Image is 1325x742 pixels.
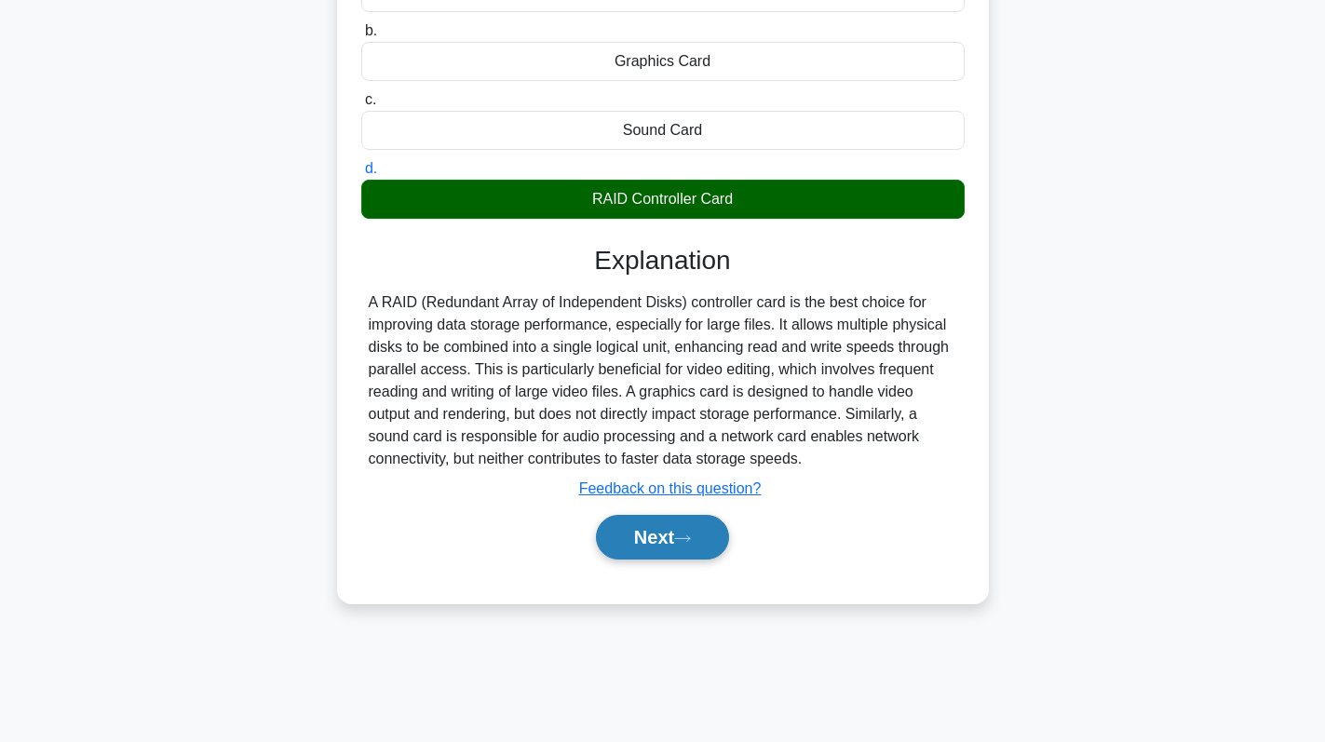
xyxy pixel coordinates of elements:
[361,111,965,150] div: Sound Card
[596,515,729,560] button: Next
[365,160,377,176] span: d.
[361,180,965,219] div: RAID Controller Card
[365,91,376,107] span: c.
[579,480,762,496] a: Feedback on this question?
[365,22,377,38] span: b.
[369,291,957,470] div: A RAID (Redundant Array of Independent Disks) controller card is the best choice for improving da...
[361,42,965,81] div: Graphics Card
[372,245,953,277] h3: Explanation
